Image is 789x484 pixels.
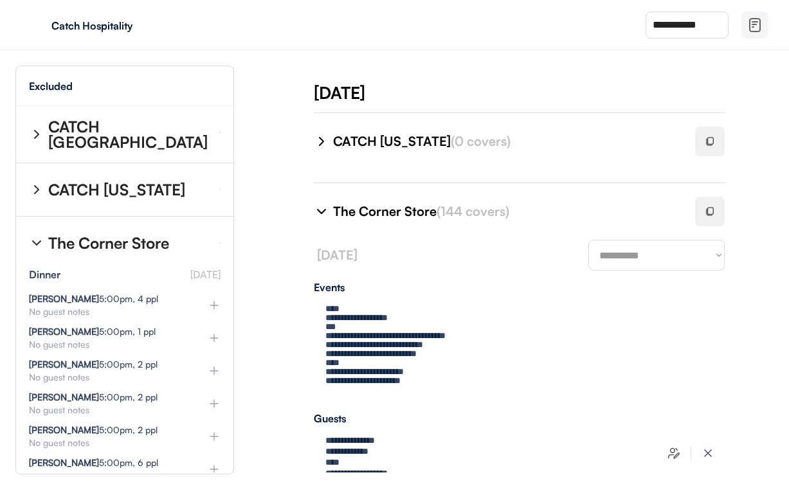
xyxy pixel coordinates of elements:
div: Events [314,282,725,292]
div: No guest notes [29,438,187,447]
div: 5:00pm, 4 ppl [29,294,158,303]
div: 5:00pm, 2 ppl [29,426,158,435]
img: yH5BAEAAAAALAAAAAABAAEAAAIBRAA7 [26,15,46,35]
div: Guests [314,413,725,424]
img: chevron-right%20%281%29.svg [29,235,44,251]
img: chevron-right%20%281%29.svg [29,127,44,142]
div: Dinner [29,269,60,280]
div: CATCH [US_STATE] [333,132,680,150]
strong: [PERSON_NAME] [29,326,99,337]
div: The Corner Store [48,235,169,251]
font: (144 covers) [437,203,509,219]
img: chevron-right%20%281%29.svg [314,134,329,149]
div: No guest notes [29,340,187,349]
strong: [PERSON_NAME] [29,293,99,304]
img: plus%20%281%29.svg [208,397,221,410]
div: Catch Hospitality [51,21,213,31]
img: plus%20%281%29.svg [208,430,221,443]
font: [DATE] [317,247,358,263]
strong: [PERSON_NAME] [29,457,99,468]
img: plus%20%281%29.svg [208,332,221,345]
strong: [PERSON_NAME] [29,359,99,370]
strong: [PERSON_NAME] [29,424,99,435]
div: Excluded [29,81,73,91]
strong: [PERSON_NAME] [29,391,99,402]
img: plus%20%281%29.svg [208,463,221,476]
font: (0 covers) [451,133,511,149]
img: users-edit.svg [667,447,680,460]
div: No guest notes [29,373,187,382]
div: 5:00pm, 6 ppl [29,458,158,467]
font: [DATE] [190,268,221,281]
img: chevron-right%20%281%29.svg [29,182,44,197]
div: No guest notes [29,471,187,480]
img: file-02.svg [747,17,763,33]
div: 5:00pm, 2 ppl [29,393,158,402]
img: chevron-right%20%281%29.svg [314,204,329,219]
img: plus%20%281%29.svg [208,364,221,377]
div: 5:00pm, 1 ppl [29,327,156,336]
img: x-close%20%283%29.svg [702,447,714,460]
div: No guest notes [29,406,187,415]
div: CATCH [US_STATE] [48,182,185,197]
div: The Corner Store [333,202,680,220]
div: 5:00pm, 2 ppl [29,360,158,369]
div: [DATE] [314,81,789,104]
img: plus%20%281%29.svg [208,299,221,312]
div: CATCH [GEOGRAPHIC_DATA] [48,119,209,150]
div: No guest notes [29,307,187,316]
